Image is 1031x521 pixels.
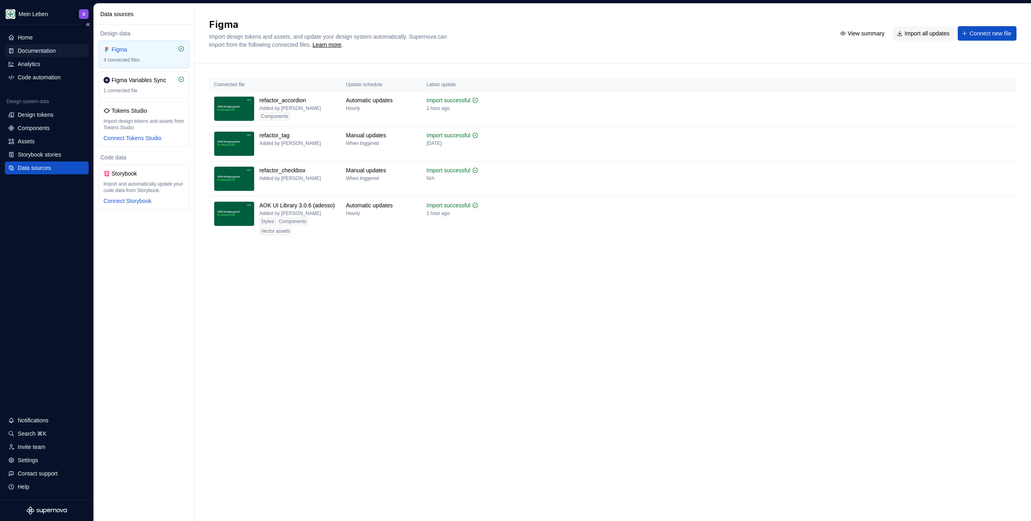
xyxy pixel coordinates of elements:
a: Analytics [5,58,89,70]
button: Contact support [5,467,89,480]
div: Figma Variables Sync [112,76,166,84]
div: Design system data [6,98,49,105]
div: Components [277,217,308,225]
div: Data sources [18,164,51,172]
span: Connect new file [969,29,1011,37]
div: Invite team [18,443,45,451]
button: Connect Tokens Studio [104,134,161,142]
img: df5db9ef-aba0-4771-bf51-9763b7497661.png [6,9,15,19]
div: Figma [112,45,150,54]
div: refactor_tag [259,131,290,139]
a: Assets [5,135,89,148]
a: Home [5,31,89,44]
div: Code automation [18,73,61,81]
div: When triggered [346,140,379,147]
a: Figma4 connected files [99,41,189,68]
div: Home [18,33,33,41]
a: Code automation [5,71,89,84]
div: 1 hour ago [426,105,449,112]
button: Help [5,480,89,493]
div: 1 hour ago [426,210,449,217]
div: Added by [PERSON_NAME] [259,140,321,147]
div: Documentation [18,47,56,55]
div: 4 connected files [104,57,184,63]
div: Automatic updates [346,96,393,104]
a: Figma Variables Sync1 connected file [99,71,189,99]
div: AOK UI Library 3.0.6 (adesso) [259,201,335,209]
svg: Supernova Logo [27,507,67,515]
button: Search ⌘K [5,427,89,440]
th: Update schedule [341,78,422,91]
a: Invite team [5,440,89,453]
div: Added by [PERSON_NAME] [259,175,321,182]
div: Automatic updates [346,201,393,209]
div: Import successful [426,96,470,104]
div: Hourly [346,210,360,217]
th: Latest update [422,78,505,91]
button: Notifications [5,414,89,427]
div: refactor_accordion [259,96,306,104]
button: Import all updates [893,26,954,41]
div: Components [18,124,50,132]
div: Analytics [18,60,40,68]
div: Manual updates [346,131,386,139]
span: . [311,42,343,48]
div: Notifications [18,416,48,424]
div: Added by [PERSON_NAME] [259,105,321,112]
div: N/A [426,175,435,182]
div: Data sources [100,10,191,18]
div: Import successful [426,201,470,209]
div: Search ⌘K [18,430,47,438]
div: Components [259,112,290,120]
div: Hourly [346,105,360,112]
div: Help [18,483,29,491]
th: Connected file [209,78,341,91]
div: Tokens Studio [112,107,150,115]
a: Documentation [5,44,89,57]
div: Styles [259,217,276,225]
button: Connect Storybook [104,197,151,205]
a: Components [5,122,89,134]
div: When triggered [346,175,379,182]
div: Code data [99,153,189,161]
div: Vector assets [259,227,292,235]
div: Contact support [18,469,58,478]
div: Design tokens [18,111,54,119]
button: Connect new file [958,26,1017,41]
a: StorybookImport and automatically update your code data from Storybook.Connect Storybook [99,165,189,210]
div: Design data [99,29,189,37]
a: Tokens StudioImport design tokens and assets from Tokens StudioConnect Tokens Studio [99,102,189,147]
a: Storybook stories [5,148,89,161]
button: Mein LebenS [2,5,92,23]
a: Learn more [313,41,342,49]
div: Import and automatically update your code data from Storybook. [104,181,184,194]
div: Storybook [112,170,150,178]
div: [DATE] [426,140,442,147]
div: refactor_checkbox [259,166,305,174]
span: Import design tokens and assets, and update your design system automatically. Supernova can impor... [209,33,448,48]
div: Storybook stories [18,151,61,159]
span: View summary [848,29,885,37]
div: Mein Leben [19,10,48,18]
div: 1 connected file [104,87,184,94]
div: Added by [PERSON_NAME] [259,210,321,217]
h2: Figma [209,18,826,31]
button: View summary [836,26,890,41]
a: Data sources [5,161,89,174]
a: Settings [5,454,89,467]
div: Import successful [426,131,470,139]
div: Assets [18,137,35,145]
a: Design tokens [5,108,89,121]
div: S [83,11,85,17]
div: Import successful [426,166,470,174]
span: Import all updates [905,29,949,37]
div: Manual updates [346,166,386,174]
div: Settings [18,456,38,464]
div: Import design tokens and assets from Tokens Studio [104,118,184,131]
button: Collapse sidebar [82,19,93,30]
